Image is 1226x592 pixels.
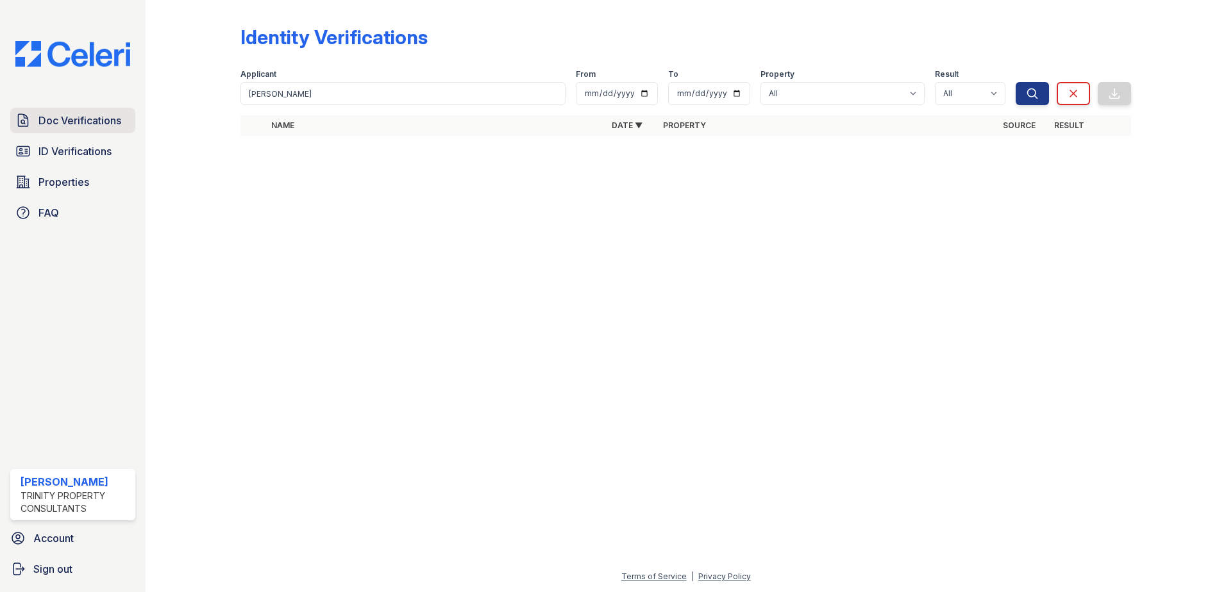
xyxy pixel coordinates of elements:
a: Name [271,120,294,130]
a: Properties [10,169,135,195]
label: To [668,69,678,79]
a: Source [1003,120,1036,130]
a: Result [1054,120,1084,130]
a: Property [663,120,706,130]
div: | [691,571,694,581]
a: Doc Verifications [10,108,135,133]
div: Trinity Property Consultants [21,489,130,515]
label: Result [935,69,959,79]
label: From [576,69,596,79]
label: Applicant [240,69,276,79]
a: Privacy Policy [698,571,751,581]
a: Account [5,525,140,551]
div: Identity Verifications [240,26,428,49]
label: Property [760,69,794,79]
a: Date ▼ [612,120,642,130]
span: Sign out [33,561,72,577]
span: Properties [38,174,89,190]
span: Account [33,530,74,546]
a: Terms of Service [621,571,687,581]
a: FAQ [10,200,135,226]
img: CE_Logo_Blue-a8612792a0a2168367f1c8372b55b34899dd931a85d93a1a3d3e32e68fde9ad4.png [5,41,140,67]
span: Doc Verifications [38,113,121,128]
a: Sign out [5,556,140,582]
a: ID Verifications [10,138,135,164]
input: Search by name or phone number [240,82,566,105]
div: [PERSON_NAME] [21,474,130,489]
span: FAQ [38,205,59,220]
span: ID Verifications [38,144,112,159]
